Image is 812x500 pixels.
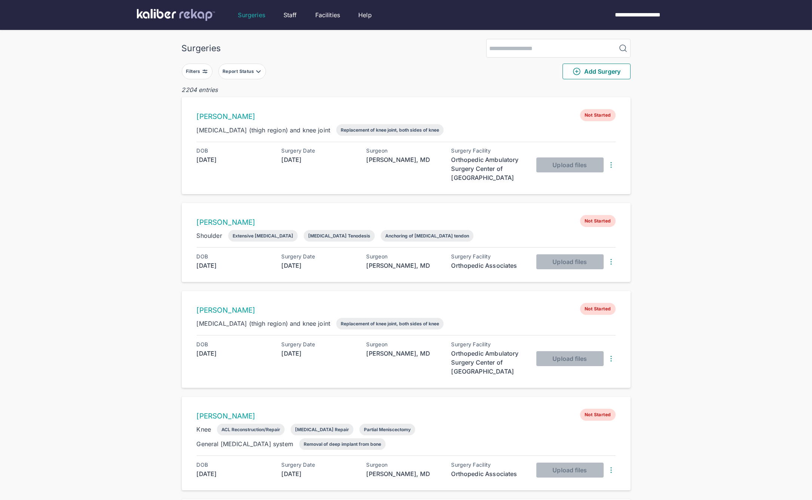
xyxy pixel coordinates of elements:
[197,439,293,448] div: General [MEDICAL_DATA] system
[367,148,441,154] div: Surgeon
[197,126,331,135] div: [MEDICAL_DATA] (thigh region) and knee joint
[367,155,441,164] div: [PERSON_NAME], MD
[255,68,261,74] img: filter-caret-down-grey.b3560631.svg
[552,466,587,474] span: Upload files
[223,68,255,74] div: Report Status
[536,351,604,366] button: Upload files
[580,409,615,421] span: Not Started
[197,349,272,358] div: [DATE]
[451,261,526,270] div: Orthopedic Associates
[238,10,265,19] a: Surgeries
[282,469,356,478] div: [DATE]
[304,441,381,447] div: Removal of deep implant from bone
[364,427,411,432] div: Partial Meniscectomy
[552,161,587,169] span: Upload files
[536,463,604,478] button: Upload files
[197,425,211,434] div: Knee
[197,148,272,154] div: DOB
[451,469,526,478] div: Orthopedic Associates
[282,148,356,154] div: Surgery Date
[218,64,266,79] button: Report Status
[367,349,441,358] div: [PERSON_NAME], MD
[536,254,604,269] button: Upload files
[202,68,208,74] img: faders-horizontal-grey.d550dbda.svg
[580,215,615,227] span: Not Started
[451,155,526,182] div: Orthopedic Ambulatory Surgery Center of [GEOGRAPHIC_DATA]
[182,85,631,94] div: 2204 entries
[367,341,441,347] div: Surgeon
[572,67,581,76] img: PlusCircleGreen.5fd88d77.svg
[341,321,439,326] div: Replacement of knee joint, both sides of knee
[451,254,526,260] div: Surgery Facility
[197,412,255,420] a: [PERSON_NAME]
[607,160,616,169] img: DotsThreeVertical.31cb0eda.svg
[197,254,272,260] div: DOB
[341,127,439,133] div: Replacement of knee joint, both sides of knee
[233,233,293,239] div: Extensive [MEDICAL_DATA]
[197,218,255,227] a: [PERSON_NAME]
[552,355,587,362] span: Upload files
[607,354,616,363] img: DotsThreeVertical.31cb0eda.svg
[367,254,441,260] div: Surgeon
[308,233,370,239] div: [MEDICAL_DATA] Tenodesis
[197,261,272,270] div: [DATE]
[607,466,616,475] img: DotsThreeVertical.31cb0eda.svg
[451,341,526,347] div: Surgery Facility
[572,67,621,76] span: Add Surgery
[367,469,441,478] div: [PERSON_NAME], MD
[385,233,469,239] div: Anchoring of [MEDICAL_DATA] tendon
[282,349,356,358] div: [DATE]
[284,10,297,19] a: Staff
[563,64,631,79] button: Add Surgery
[197,319,331,328] div: [MEDICAL_DATA] (thigh region) and knee joint
[221,427,280,432] div: ACL Reconstruction/Repair
[197,155,272,164] div: [DATE]
[197,306,255,315] a: [PERSON_NAME]
[282,462,356,468] div: Surgery Date
[315,10,340,19] a: Facilities
[451,349,526,376] div: Orthopedic Ambulatory Surgery Center of [GEOGRAPHIC_DATA]
[367,462,441,468] div: Surgeon
[358,10,372,19] a: Help
[197,112,255,121] a: [PERSON_NAME]
[451,148,526,154] div: Surgery Facility
[197,341,272,347] div: DOB
[282,261,356,270] div: [DATE]
[295,427,349,432] div: [MEDICAL_DATA] Repair
[282,254,356,260] div: Surgery Date
[197,231,222,240] div: Shoulder
[137,9,215,21] img: kaliber labs logo
[197,469,272,478] div: [DATE]
[552,258,587,266] span: Upload files
[607,257,616,266] img: DotsThreeVertical.31cb0eda.svg
[282,341,356,347] div: Surgery Date
[197,462,272,468] div: DOB
[580,109,615,121] span: Not Started
[367,261,441,270] div: [PERSON_NAME], MD
[182,43,221,53] div: Surgeries
[619,44,628,53] img: MagnifyingGlass.1dc66aab.svg
[580,303,615,315] span: Not Started
[282,155,356,164] div: [DATE]
[536,157,604,172] button: Upload files
[451,462,526,468] div: Surgery Facility
[182,64,212,79] button: Filters
[186,68,202,74] div: Filters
